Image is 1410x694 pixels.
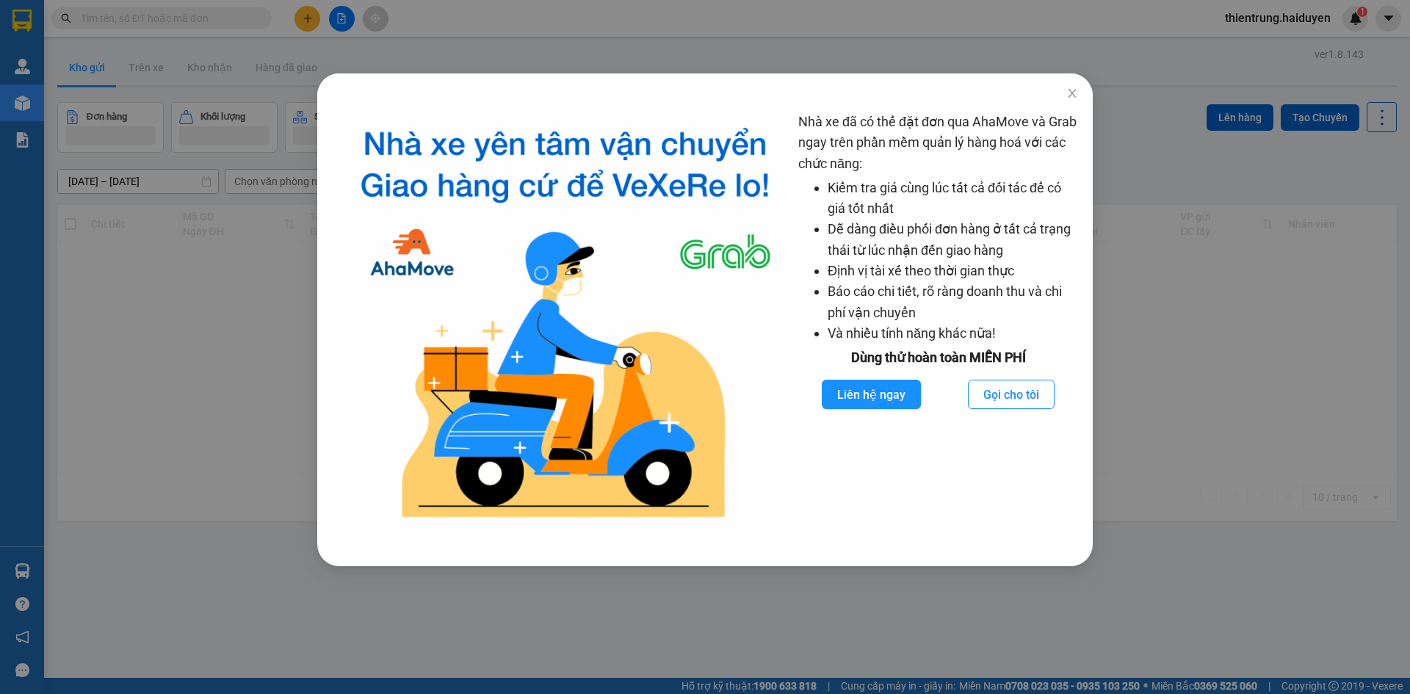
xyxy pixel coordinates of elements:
[828,323,1078,344] li: Và nhiều tính năng khác nữa!
[983,386,1039,404] span: Gọi cho tôi
[798,112,1078,529] div: Nhà xe đã có thể đặt đơn qua AhaMove và Grab ngay trên phần mềm quản lý hàng hoá với các chức năng:
[1052,73,1093,115] button: Close
[828,219,1078,261] li: Dễ dàng điều phối đơn hàng ở tất cả trạng thái từ lúc nhận đến giao hàng
[828,178,1078,220] li: Kiểm tra giá cùng lúc tất cả đối tác để có giá tốt nhất
[828,261,1078,281] li: Định vị tài xế theo thời gian thực
[837,386,905,404] span: Liên hệ ngay
[822,380,921,409] button: Liên hệ ngay
[798,347,1078,368] div: Dùng thử hoàn toàn MIỄN PHÍ
[828,281,1078,323] li: Báo cáo chi tiết, rõ ràng doanh thu và chi phí vận chuyển
[344,112,787,529] img: logo
[1066,87,1078,99] span: close
[968,380,1055,409] button: Gọi cho tôi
